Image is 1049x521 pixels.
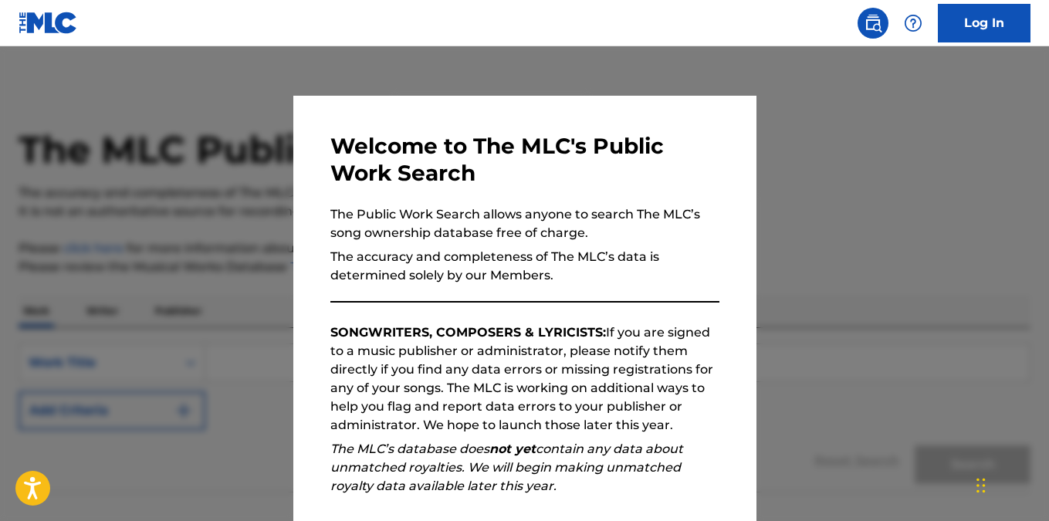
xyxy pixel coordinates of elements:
[904,14,922,32] img: help
[19,12,78,34] img: MLC Logo
[976,462,986,509] div: Drag
[858,8,888,39] a: Public Search
[330,248,719,285] p: The accuracy and completeness of The MLC’s data is determined solely by our Members.
[972,447,1049,521] iframe: Chat Widget
[330,133,719,187] h3: Welcome to The MLC's Public Work Search
[898,8,929,39] div: Help
[330,205,719,242] p: The Public Work Search allows anyone to search The MLC’s song ownership database free of charge.
[489,441,536,456] strong: not yet
[330,441,683,493] em: The MLC’s database does contain any data about unmatched royalties. We will begin making unmatche...
[330,323,719,435] p: If you are signed to a music publisher or administrator, please notify them directly if you find ...
[938,4,1030,42] a: Log In
[864,14,882,32] img: search
[330,325,606,340] strong: SONGWRITERS, COMPOSERS & LYRICISTS:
